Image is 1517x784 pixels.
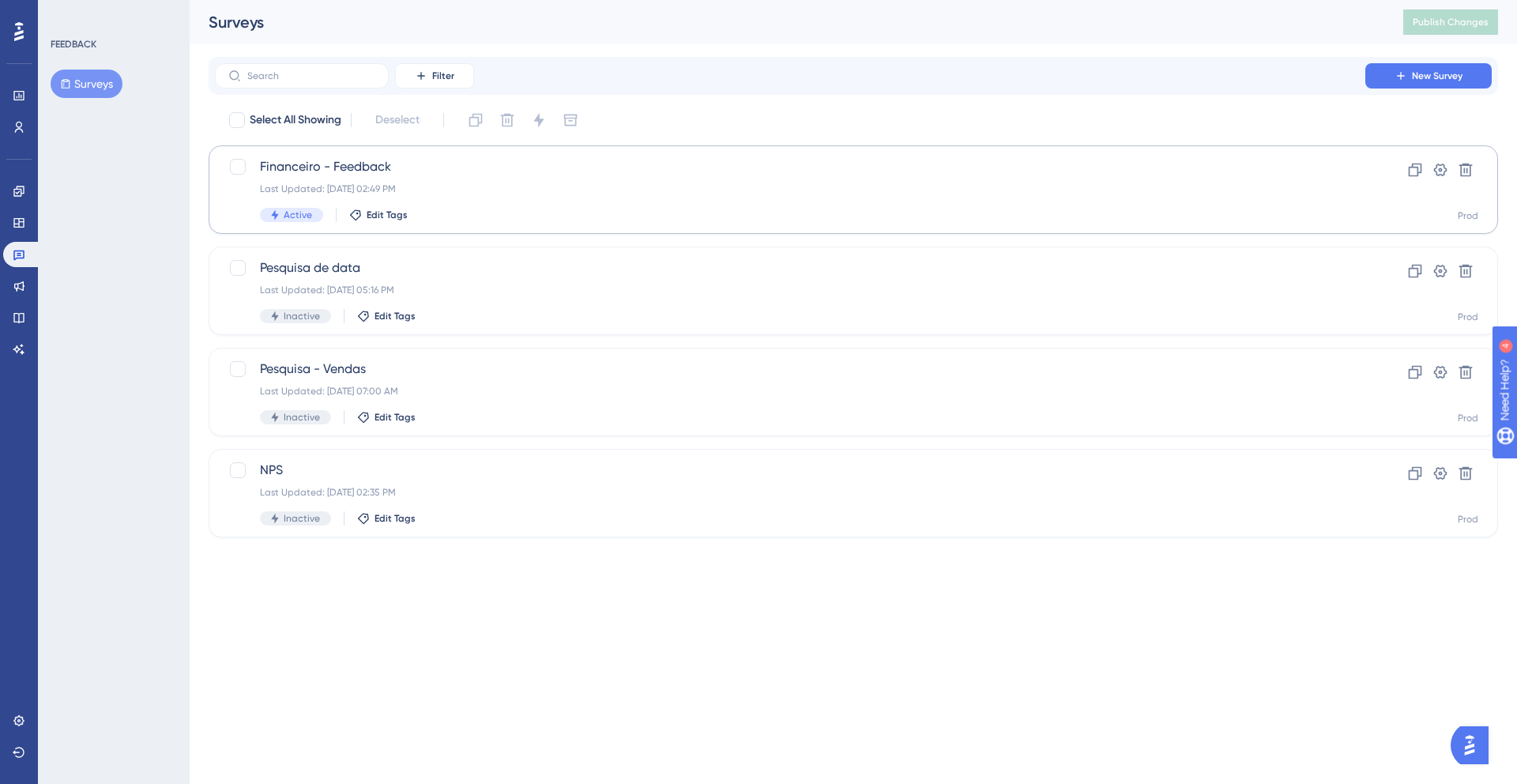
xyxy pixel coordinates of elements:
[357,512,416,525] button: Edit Tags
[260,183,1320,195] div: Last Updated: [DATE] 02:49 PM
[1458,412,1478,424] div: Prod
[361,106,434,134] button: Deselect
[395,63,474,89] button: Filter
[375,310,416,322] span: Edit Tags
[209,11,1364,33] div: Surveys
[1458,513,1478,526] div: Prod
[375,111,420,130] span: Deselect
[260,461,1320,480] span: NPS
[250,111,341,130] span: Select All Showing
[375,411,416,424] span: Edit Tags
[260,360,1320,379] span: Pesquisa - Vendas
[349,209,408,221] button: Edit Tags
[284,209,312,221] span: Active
[1412,70,1462,82] span: New Survey
[260,284,1320,296] div: Last Updated: [DATE] 05:16 PM
[357,310,416,322] button: Edit Tags
[51,38,96,51] div: FEEDBACK
[432,70,454,82] span: Filter
[284,310,320,322] span: Inactive
[284,512,320,525] span: Inactive
[260,486,1320,499] div: Last Updated: [DATE] 02:35 PM
[1458,209,1478,222] div: Prod
[260,385,1320,398] div: Last Updated: [DATE] 07:00 AM
[1458,311,1478,323] div: Prod
[284,411,320,424] span: Inactive
[357,411,416,424] button: Edit Tags
[260,258,1320,277] span: Pesquisa de data
[110,8,115,21] div: 4
[37,4,99,23] span: Need Help?
[1451,722,1498,769] iframe: UserGuiding AI Assistant Launcher
[247,70,375,81] input: Search
[367,209,408,221] span: Edit Tags
[1413,16,1489,28] span: Publish Changes
[375,512,416,525] span: Edit Tags
[1365,63,1492,89] button: New Survey
[1403,9,1498,35] button: Publish Changes
[260,157,1320,176] span: Financeiro - Feedback
[51,70,122,98] button: Surveys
